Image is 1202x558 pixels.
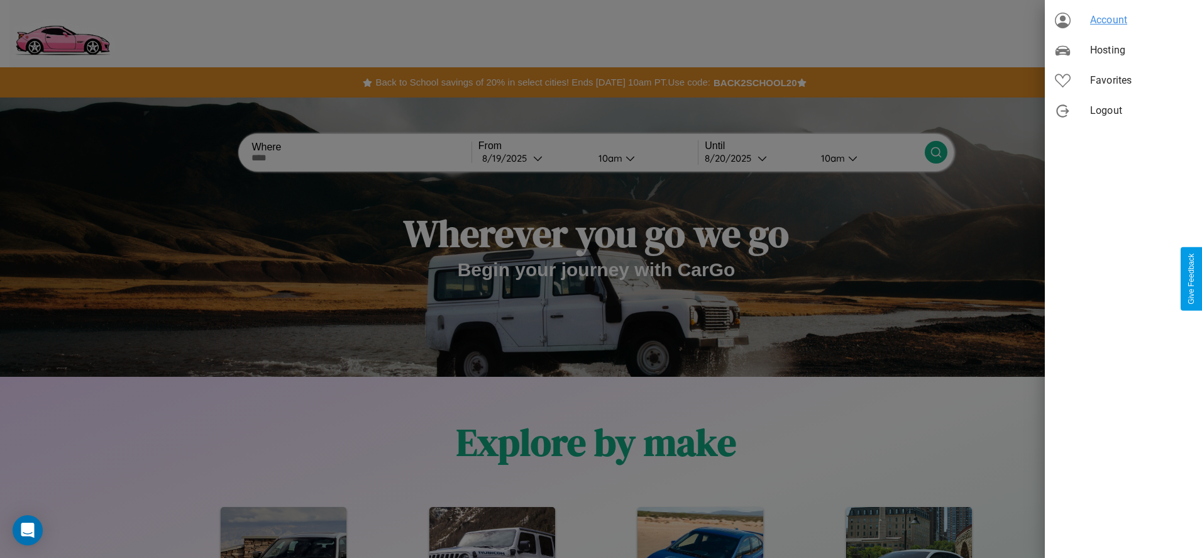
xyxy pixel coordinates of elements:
[1090,73,1192,88] span: Favorites
[1090,13,1192,28] span: Account
[1045,65,1202,96] div: Favorites
[1045,96,1202,126] div: Logout
[1090,103,1192,118] span: Logout
[13,515,43,545] div: Open Intercom Messenger
[1090,43,1192,58] span: Hosting
[1187,254,1196,304] div: Give Feedback
[1045,5,1202,35] div: Account
[1045,35,1202,65] div: Hosting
